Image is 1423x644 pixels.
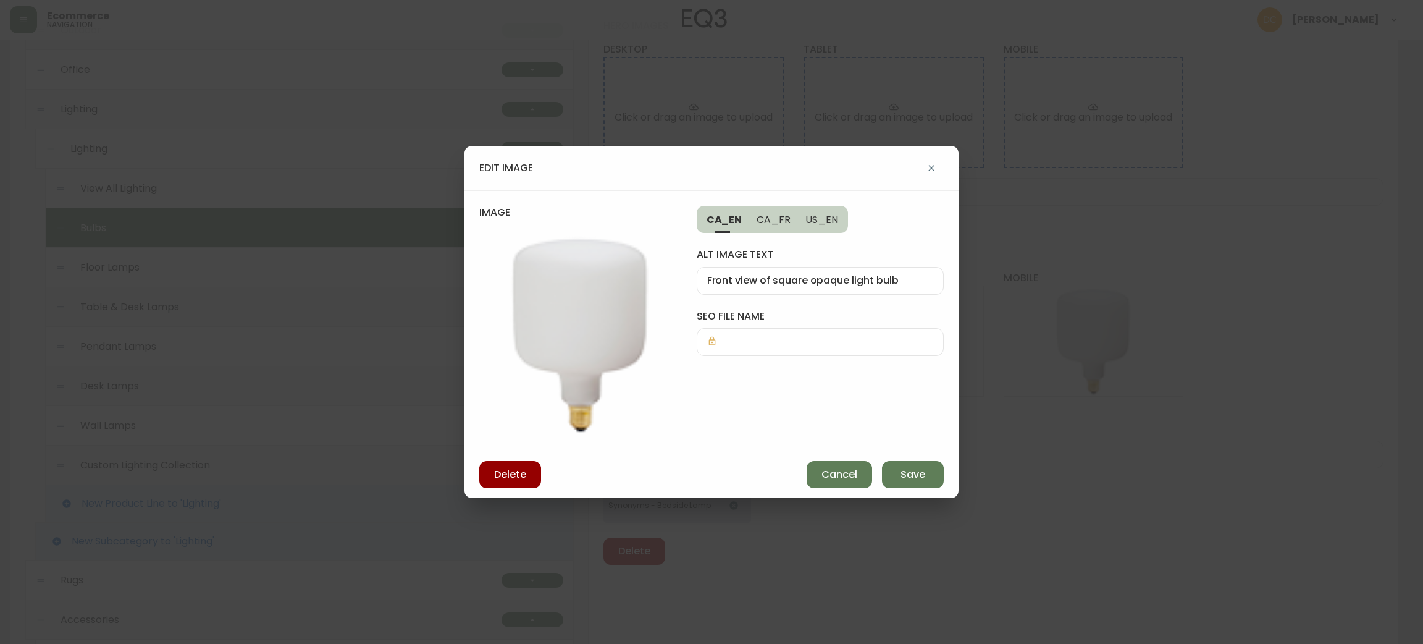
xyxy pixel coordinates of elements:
label: alt image text [697,248,944,261]
button: Cancel [807,461,872,488]
span: CA_EN [707,213,742,226]
img: ORIGINAL.png [479,233,682,436]
button: Save [882,461,944,488]
span: US_EN [805,213,838,226]
span: Delete [494,468,526,481]
span: Save [900,468,925,481]
h4: edit image [479,161,533,175]
span: CA_FR [757,213,791,226]
label: seo file name [697,310,944,323]
span: Cancel [821,468,857,481]
h4: image [479,206,682,233]
button: Delete [479,461,541,488]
